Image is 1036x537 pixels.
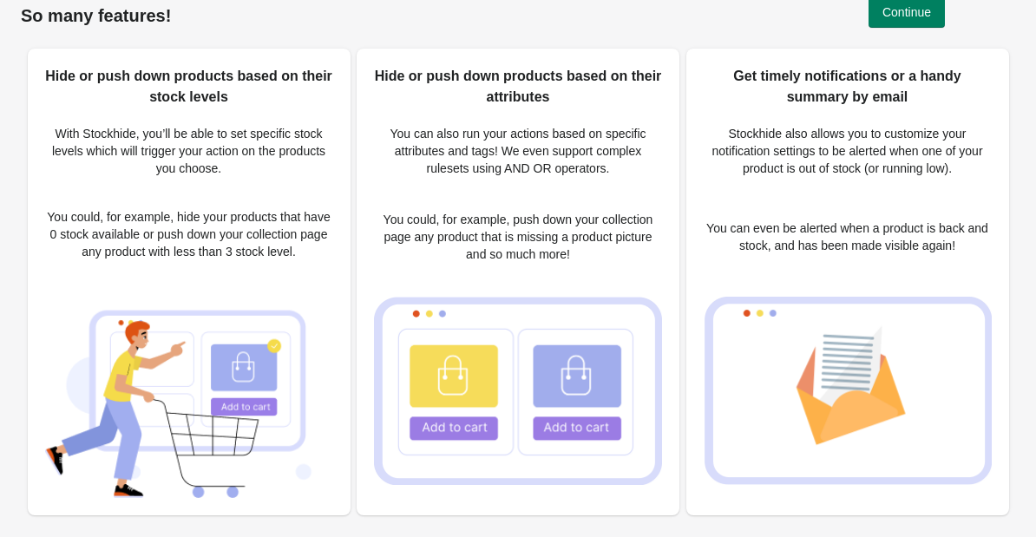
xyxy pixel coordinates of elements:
[45,125,333,177] p: With Stockhide, you’ll be able to set specific stock levels which will trigger your action on the...
[374,297,662,485] img: Hide or push down products based on their attributes
[45,208,333,260] p: You could, for example, hide your products that have 0 stock available or push down your collecti...
[374,66,662,108] h2: Hide or push down products based on their attributes
[45,66,333,108] h2: Hide or push down products based on their stock levels
[704,125,992,177] p: Stockhide also allows you to customize your notification settings to be alerted when one of your ...
[45,291,333,498] img: Hide or push down products based on their stock levels
[704,219,992,254] p: You can even be alerted when a product is back and stock, and has been made visible again!
[882,5,931,19] span: Continue
[704,66,992,108] h2: Get timely notifications or a handy summary by email
[374,211,662,263] p: You could, for example, push down your collection page any product that is missing a product pict...
[704,297,992,485] img: Get timely notifications or a handy summary by email
[21,5,1015,26] h1: So many features!
[374,125,662,177] p: You can also run your actions based on specific attributes and tags! We even support complex rule...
